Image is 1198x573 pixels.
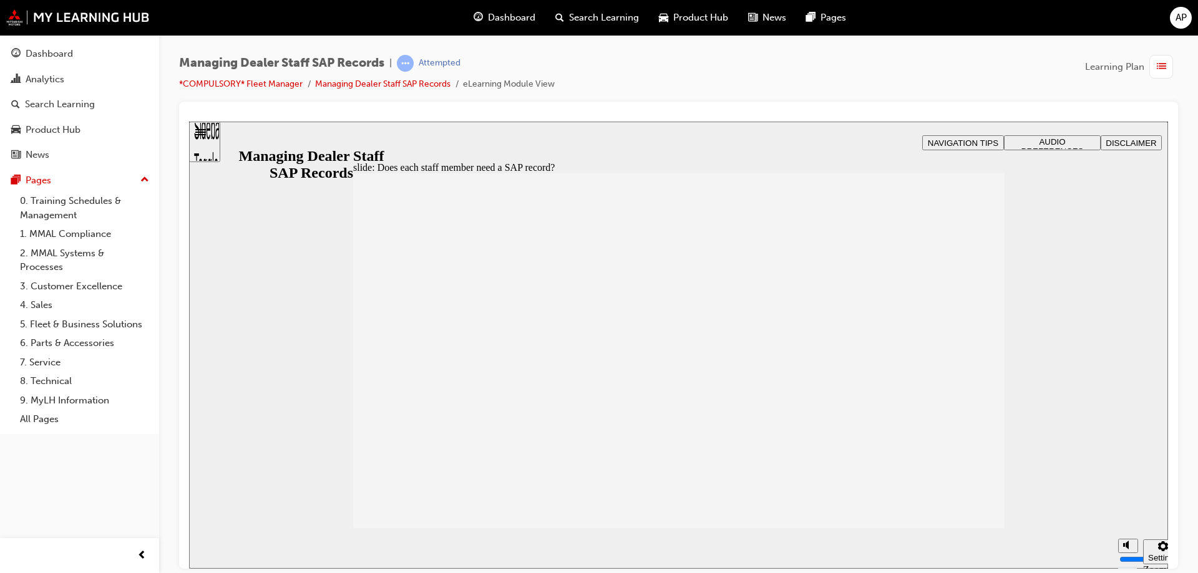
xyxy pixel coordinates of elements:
span: news-icon [11,150,21,161]
a: search-iconSearch Learning [545,5,649,31]
a: All Pages [15,410,154,429]
a: 6. Parts & Accessories [15,334,154,353]
div: Product Hub [26,123,80,137]
span: car-icon [11,125,21,136]
input: volume [930,433,1011,443]
div: misc controls [923,407,973,447]
span: guage-icon [474,10,483,26]
button: Mute (Ctrl+Alt+M) [929,417,949,431]
label: Zoom to fit [954,443,978,476]
button: AP [1170,7,1192,29]
span: AUDIO PREFERENCES [832,16,895,34]
a: 7. Service [15,353,154,372]
button: AUDIO PREFERENCES [815,14,912,29]
a: *COMPULSORY* Fleet Manager [179,79,303,89]
span: list-icon [1157,59,1166,75]
a: 1. MMAL Compliance [15,224,154,244]
span: Learning Plan [1085,60,1144,74]
a: Managing Dealer Staff SAP Records [315,79,450,89]
a: 5. Fleet & Business Solutions [15,315,154,334]
button: Pages [5,169,154,192]
a: pages-iconPages [796,5,856,31]
span: Product Hub [673,11,728,25]
span: NAVIGATION TIPS [739,17,809,26]
span: pages-icon [806,10,816,26]
span: DISCLAIMER [917,17,967,26]
span: AP [1176,11,1187,25]
a: Analytics [5,68,154,91]
span: News [762,11,786,25]
span: search-icon [11,99,20,110]
div: Dashboard [26,47,73,61]
button: NAVIGATION TIPS [733,14,815,29]
span: search-icon [555,10,564,26]
span: prev-icon [137,548,147,564]
span: | [389,56,392,70]
span: learningRecordVerb_ATTEMPT-icon [397,55,414,72]
img: mmal [6,9,150,26]
span: guage-icon [11,49,21,60]
a: news-iconNews [738,5,796,31]
span: Managing Dealer Staff SAP Records [179,56,384,70]
a: car-iconProduct Hub [649,5,738,31]
span: Dashboard [488,11,535,25]
div: Search Learning [25,97,95,112]
span: pages-icon [11,175,21,186]
a: Dashboard [5,42,154,65]
div: Settings [959,431,989,441]
button: Settings [954,418,994,443]
a: Product Hub [5,118,154,142]
div: Attempted [419,57,460,69]
button: Learning Plan [1085,55,1178,79]
span: Search Learning [569,11,639,25]
a: 4. Sales [15,296,154,315]
button: DashboardAnalyticsSearch LearningProduct HubNews [5,40,154,169]
a: 8. Technical [15,372,154,391]
div: News [26,148,49,162]
button: DISCLAIMER [912,14,973,29]
span: chart-icon [11,74,21,85]
a: guage-iconDashboard [464,5,545,31]
span: car-icon [659,10,668,26]
a: 0. Training Schedules & Management [15,191,154,224]
a: 9. MyLH Information [15,391,154,410]
div: Pages [26,173,51,188]
a: Search Learning [5,93,154,116]
li: eLearning Module View [463,77,555,92]
a: News [5,143,154,166]
a: 2. MMAL Systems & Processes [15,244,154,277]
a: 3. Customer Excellence [15,277,154,296]
span: up-icon [140,172,149,188]
span: news-icon [748,10,757,26]
span: Pages [821,11,846,25]
div: Analytics [26,72,64,87]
